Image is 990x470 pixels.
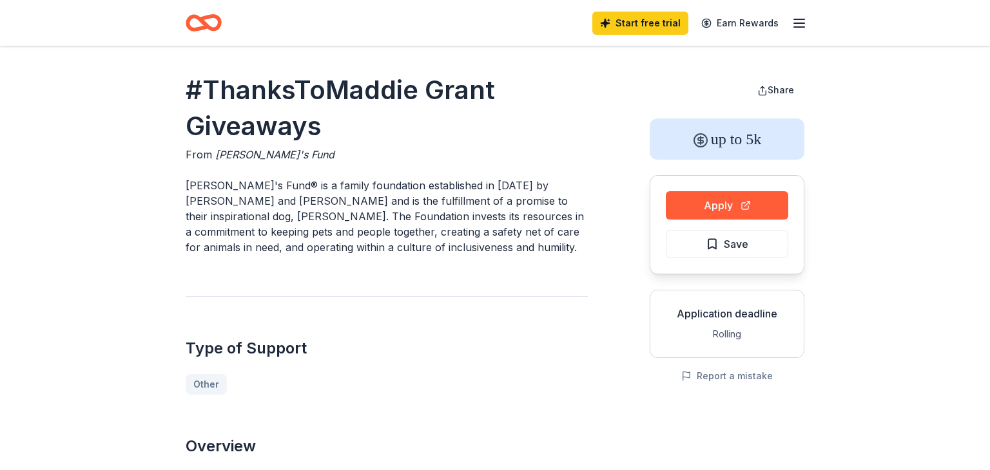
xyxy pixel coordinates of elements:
[661,306,793,321] div: Application deadline
[724,236,748,252] span: Save
[666,230,788,258] button: Save
[186,8,222,38] a: Home
[681,368,773,384] button: Report a mistake
[768,84,794,95] span: Share
[186,72,588,144] h1: #ThanksToMaddie Grant Giveaways
[186,178,588,255] p: [PERSON_NAME]'s Fund® is a family foundation established in [DATE] by [PERSON_NAME] and [PERSON_N...
[186,338,588,359] h2: Type of Support
[666,191,788,220] button: Apply
[650,118,804,160] div: up to 5k
[694,12,786,35] a: Earn Rewards
[592,12,688,35] a: Start free trial
[186,147,588,162] div: From
[661,326,793,342] div: Rolling
[186,436,588,456] h2: Overview
[215,148,335,161] span: [PERSON_NAME]'s Fund
[747,77,804,103] button: Share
